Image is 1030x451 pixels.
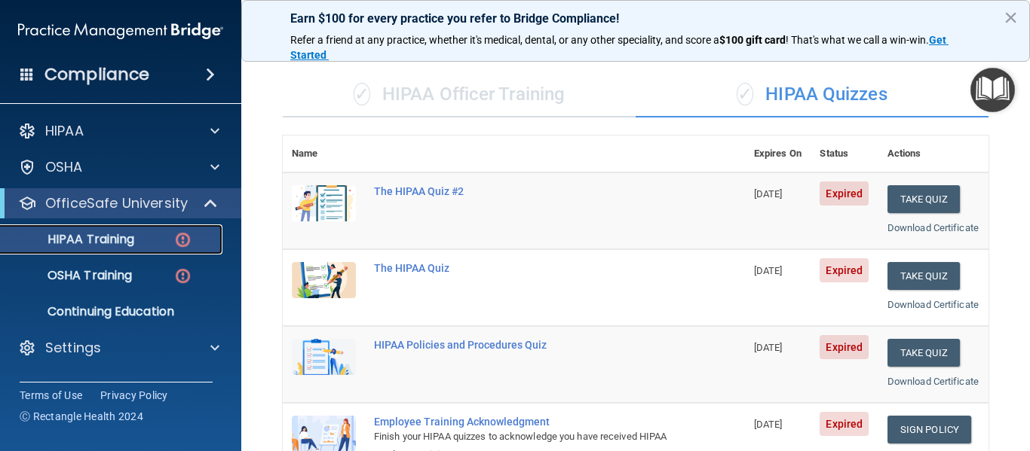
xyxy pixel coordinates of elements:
[970,68,1015,112] button: Open Resource Center
[887,185,960,213] button: Take Quiz
[290,34,719,46] span: Refer a friend at any practice, whether it's medical, dental, or any other speciality, and score a
[754,419,783,430] span: [DATE]
[754,188,783,200] span: [DATE]
[820,181,869,206] span: Expired
[10,268,132,283] p: OSHA Training
[10,232,134,247] p: HIPAA Training
[18,158,219,176] a: OSHA
[811,136,878,172] th: Status
[45,339,101,357] p: Settings
[45,194,188,212] p: OfficeSafe University
[283,136,365,172] th: Name
[820,412,869,436] span: Expired
[45,158,83,176] p: OSHA
[100,388,168,403] a: Privacy Policy
[737,83,753,105] span: ✓
[745,136,811,172] th: Expires On
[887,376,979,387] a: Download Certificate
[18,122,219,140] a: HIPAA
[887,339,960,367] button: Take Quiz
[173,267,192,285] img: danger-circle.6113f641.png
[20,409,143,424] span: Ⓒ Rectangle Health 2024
[18,16,223,46] img: PMB logo
[45,122,84,140] p: HIPAA
[887,416,971,443] a: Sign Policy
[354,83,370,105] span: ✓
[754,265,783,276] span: [DATE]
[44,64,149,85] h4: Compliance
[374,185,670,197] div: The HIPAA Quiz #2
[20,388,82,403] a: Terms of Use
[754,342,783,353] span: [DATE]
[10,304,216,319] p: Continuing Education
[820,258,869,282] span: Expired
[18,339,219,357] a: Settings
[636,72,989,117] div: HIPAA Quizzes
[18,194,219,212] a: OfficeSafe University
[887,262,960,290] button: Take Quiz
[374,339,670,351] div: HIPAA Policies and Procedures Quiz
[290,34,949,61] a: Get Started
[887,222,979,233] a: Download Certificate
[374,262,670,274] div: The HIPAA Quiz
[955,347,1012,404] iframe: Drift Widget Chat Controller
[878,136,989,172] th: Actions
[719,34,786,46] strong: $100 gift card
[290,11,981,26] p: Earn $100 for every practice you refer to Bridge Compliance!
[1004,5,1018,29] button: Close
[820,335,869,359] span: Expired
[283,72,636,117] div: HIPAA Officer Training
[374,416,670,428] div: Employee Training Acknowledgment
[786,34,929,46] span: ! That's what we call a win-win.
[887,299,979,310] a: Download Certificate
[173,230,192,249] img: danger-circle.6113f641.png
